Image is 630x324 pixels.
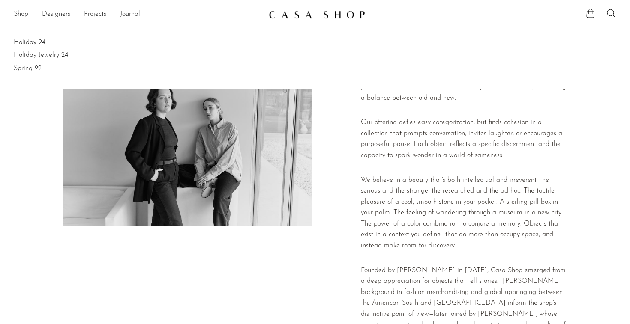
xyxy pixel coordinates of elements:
ul: NEW HEADER MENU [14,7,262,22]
a: Projects [84,9,106,20]
a: Designers [42,9,70,20]
p: We believe in a beauty that's both intellectual and irreverent: the serious and the strange, the ... [361,175,567,252]
a: Shop [14,9,28,20]
a: Holiday Jewelry 24 [14,51,616,60]
a: Journal [120,9,140,20]
p: Our offering defies easy categorization, but finds cohesion in a collection that prompts conversa... [361,117,567,161]
a: Holiday 24 [14,38,616,47]
nav: Desktop navigation [14,7,262,22]
a: Spring 22 [14,64,616,73]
